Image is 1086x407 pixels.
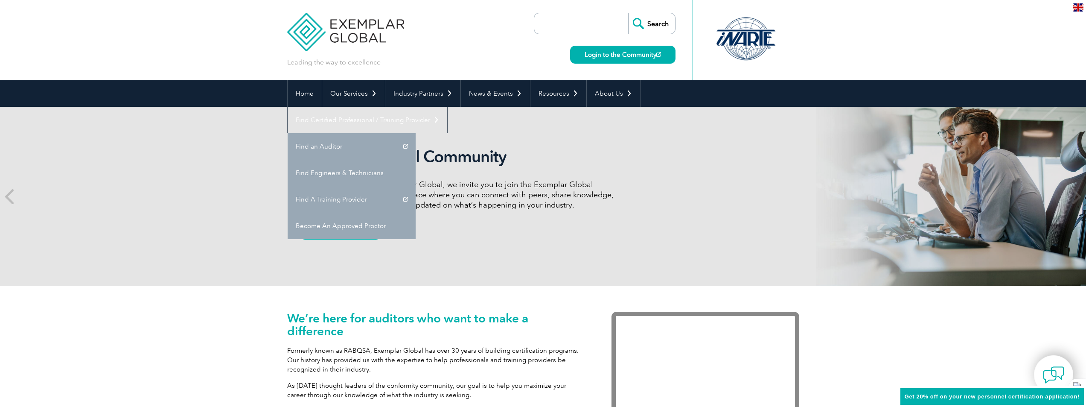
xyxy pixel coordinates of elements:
[461,80,530,107] a: News & Events
[1043,364,1064,386] img: contact-chat.png
[905,393,1080,400] span: Get 20% off on your new personnel certification application!
[300,147,620,167] h2: Exemplar Global Community
[570,46,675,64] a: Login to the Community
[628,13,675,34] input: Search
[385,80,460,107] a: Industry Partners
[287,346,586,374] p: Formerly known as RABQSA, Exemplar Global has over 30 years of building certification programs. O...
[300,179,620,210] p: As a valued member of Exemplar Global, we invite you to join the Exemplar Global Community—a fun,...
[287,58,381,67] p: Leading the way to excellence
[288,133,416,160] a: Find an Auditor
[530,80,586,107] a: Resources
[287,312,586,337] h1: We’re here for auditors who want to make a difference
[656,52,661,57] img: open_square.png
[288,107,447,133] a: Find Certified Professional / Training Provider
[288,160,416,186] a: Find Engineers & Technicians
[587,80,640,107] a: About Us
[322,80,385,107] a: Our Services
[1073,3,1083,12] img: en
[288,186,416,213] a: Find A Training Provider
[288,80,322,107] a: Home
[288,213,416,239] a: Become An Approved Proctor
[287,381,586,400] p: As [DATE] thought leaders of the conformity community, our goal is to help you maximize your care...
